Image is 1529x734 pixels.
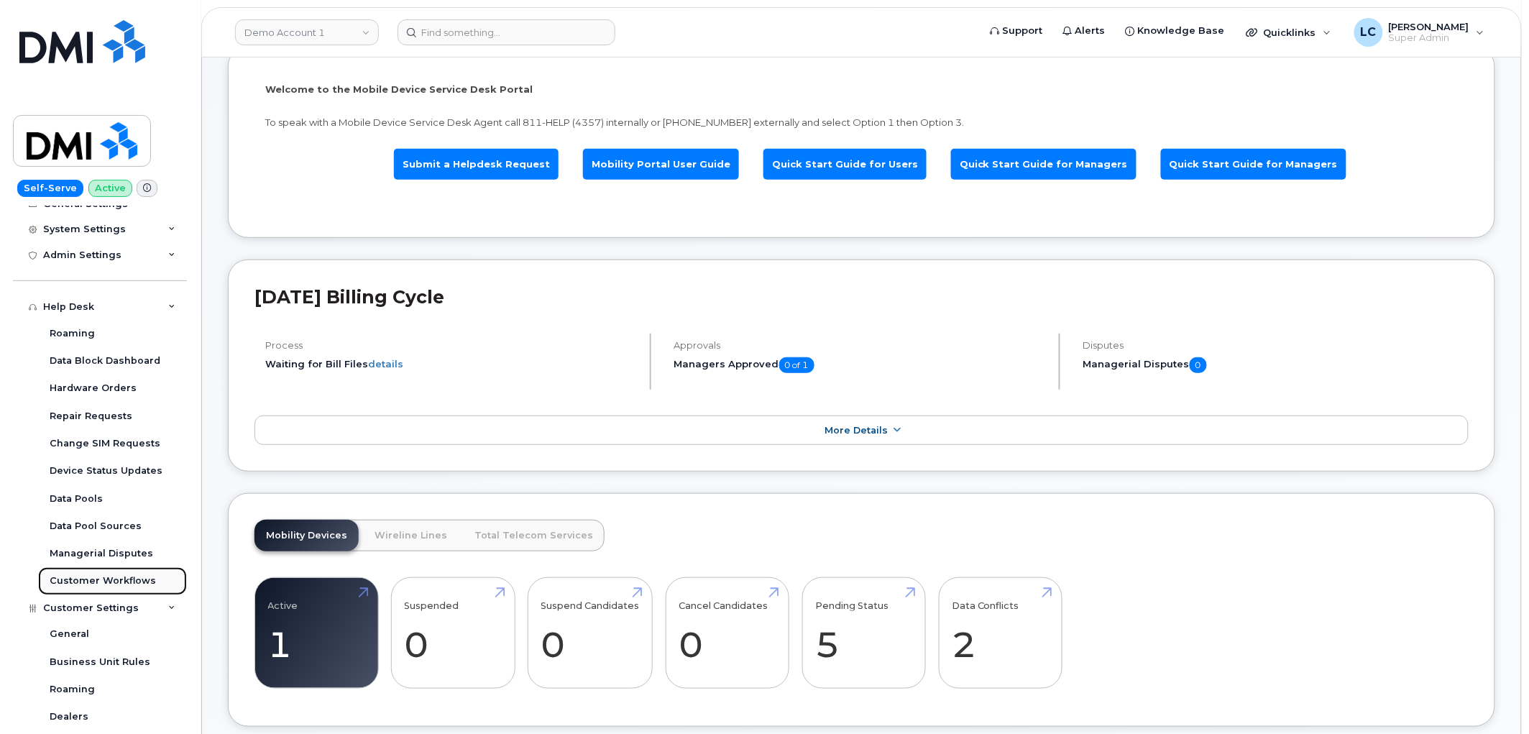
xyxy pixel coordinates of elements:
[368,358,403,370] a: details
[779,357,814,373] span: 0 of 1
[541,586,640,681] a: Suspend Candidates 0
[1361,24,1377,41] span: LC
[583,149,739,180] a: Mobility Portal User Guide
[265,357,638,371] li: Waiting for Bill Files
[265,83,1458,96] p: Welcome to the Mobile Device Service Desk Portal
[363,520,459,551] a: Wireline Lines
[254,286,1469,308] h2: [DATE] Billing Cycle
[265,340,638,351] h4: Process
[1161,149,1346,180] a: Quick Start Guide for Managers
[1190,357,1207,373] span: 0
[1003,24,1043,38] span: Support
[825,425,889,436] span: More Details
[1075,24,1106,38] span: Alerts
[235,19,379,45] a: Demo Account 1
[268,586,365,681] a: Active 1
[1389,21,1469,32] span: [PERSON_NAME]
[952,586,1049,681] a: Data Conflicts 2
[679,586,776,681] a: Cancel Candidates 0
[1264,27,1316,38] span: Quicklinks
[1083,340,1469,351] h4: Disputes
[763,149,927,180] a: Quick Start Guide for Users
[674,340,1047,351] h4: Approvals
[398,19,615,45] input: Find something...
[815,586,912,681] a: Pending Status 5
[265,116,1458,129] p: To speak with a Mobile Device Service Desk Agent call 811-HELP (4357) internally or [PHONE_NUMBER...
[981,17,1053,45] a: Support
[951,149,1137,180] a: Quick Start Guide for Managers
[405,586,502,681] a: Suspended 0
[1138,24,1225,38] span: Knowledge Base
[1083,357,1469,373] h5: Managerial Disputes
[394,149,559,180] a: Submit a Helpdesk Request
[1053,17,1116,45] a: Alerts
[1344,18,1494,47] div: Logan Cole
[1389,32,1469,44] span: Super Admin
[254,520,359,551] a: Mobility Devices
[1116,17,1235,45] a: Knowledge Base
[674,357,1047,373] h5: Managers Approved
[463,520,605,551] a: Total Telecom Services
[1236,18,1341,47] div: Quicklinks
